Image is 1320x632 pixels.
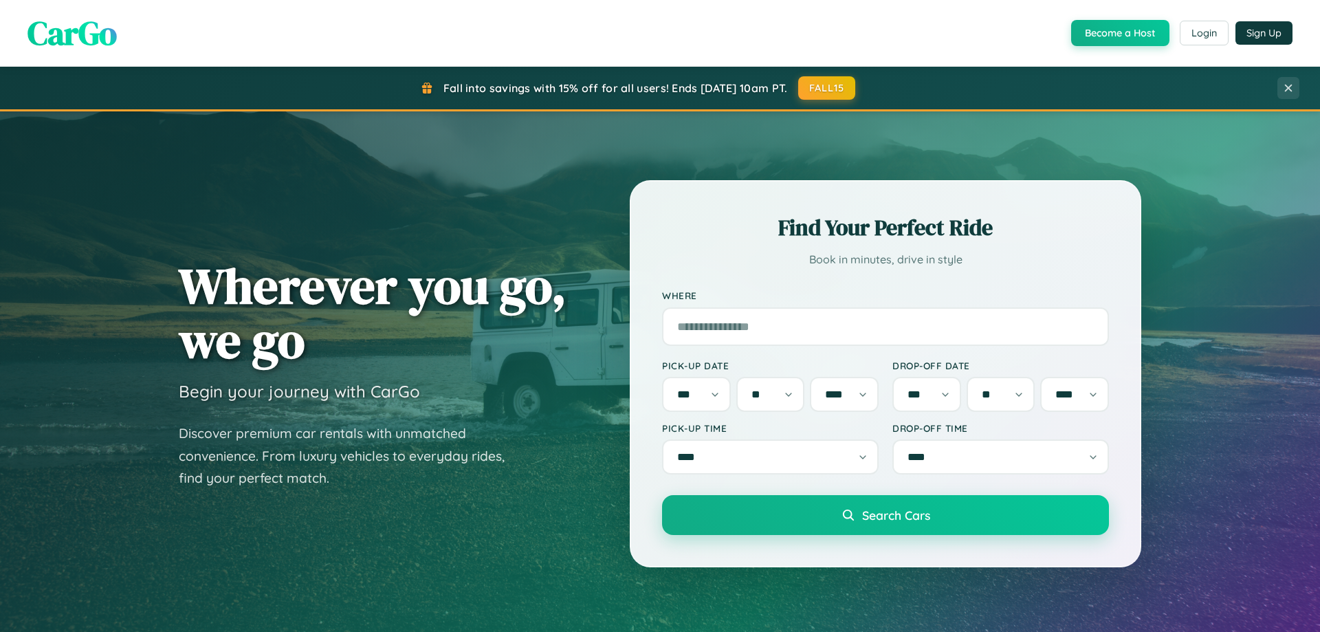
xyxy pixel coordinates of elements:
span: Search Cars [862,508,930,523]
span: CarGo [27,10,117,56]
button: Sign Up [1235,21,1292,45]
button: Search Cars [662,495,1109,535]
label: Drop-off Time [892,422,1109,434]
h2: Find Your Perfect Ride [662,213,1109,243]
button: Login [1180,21,1229,45]
label: Pick-up Date [662,360,879,371]
p: Book in minutes, drive in style [662,250,1109,270]
span: Fall into savings with 15% off for all users! Ends [DATE] 10am PT. [443,81,788,95]
label: Pick-up Time [662,422,879,434]
h3: Begin your journey with CarGo [179,381,420,402]
label: Drop-off Date [892,360,1109,371]
button: FALL15 [798,76,856,100]
h1: Wherever you go, we go [179,259,566,367]
p: Discover premium car rentals with unmatched convenience. From luxury vehicles to everyday rides, ... [179,422,522,490]
button: Become a Host [1071,20,1169,46]
label: Where [662,290,1109,302]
